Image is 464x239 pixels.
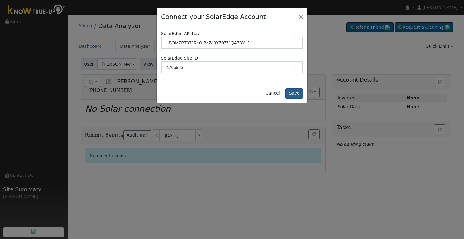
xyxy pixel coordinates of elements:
button: Cancel [262,88,283,99]
button: Save [285,88,303,99]
button: Close [297,12,305,21]
label: SolarEdge Site ID [161,55,198,61]
label: SolarEdge API Key [161,31,200,37]
h4: Connect your SolarEdge Account [161,12,266,22]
